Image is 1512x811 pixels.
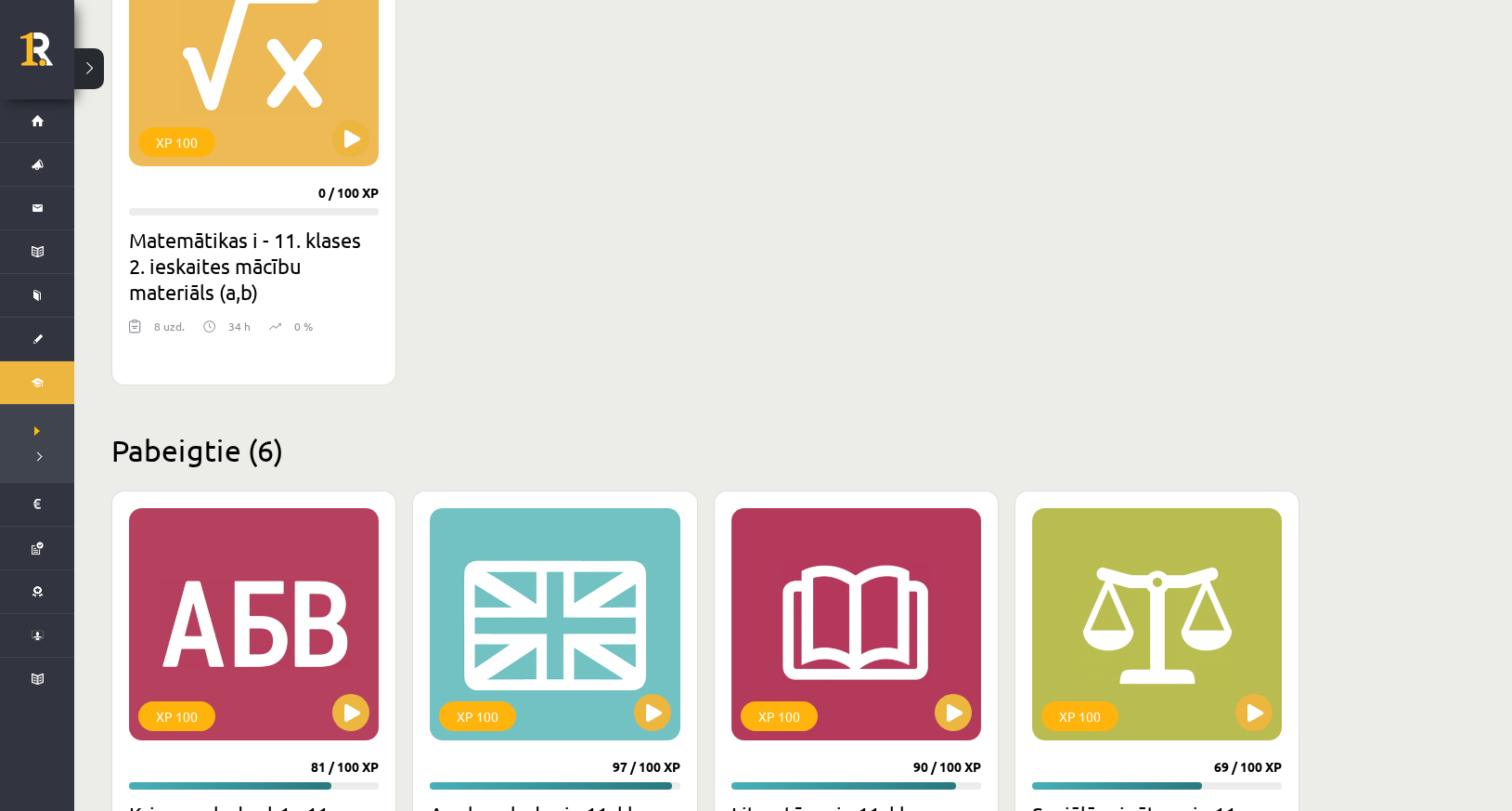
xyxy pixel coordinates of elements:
[228,318,251,334] p: 34 h
[154,318,185,346] div: 8 uzd.
[138,701,215,731] div: XP 100
[1041,701,1118,731] div: XP 100
[111,432,1299,468] h2: Pabeigtie (6)
[129,227,379,305] h2: Matemātikas i - 11. klases 2. ieskaites mācību materiāls (a,b)
[138,127,215,157] div: XP 100
[741,701,818,731] div: XP 100
[439,701,516,731] div: XP 100
[294,318,313,334] p: 0 %
[20,33,74,79] a: Rīgas 1. Tālmācības vidusskola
